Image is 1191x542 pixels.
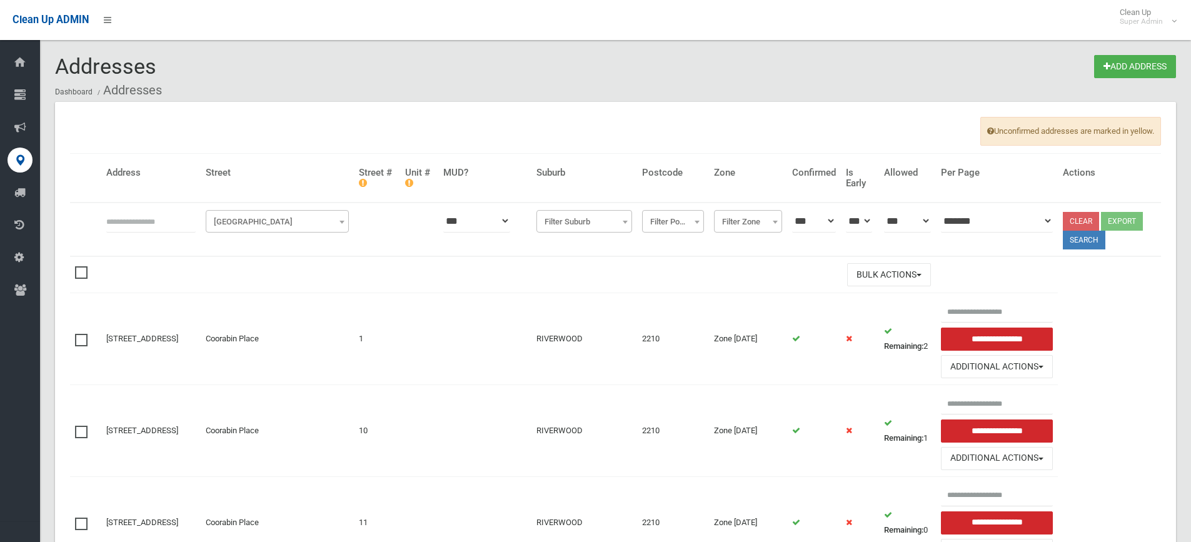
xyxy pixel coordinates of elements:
[106,426,178,435] a: [STREET_ADDRESS]
[536,168,632,178] h4: Suburb
[642,210,704,233] span: Filter Postcode
[443,168,526,178] h4: MUD?
[1063,212,1099,231] a: Clear
[106,518,178,527] a: [STREET_ADDRESS]
[405,168,433,188] h4: Unit #
[354,293,400,385] td: 1
[1120,17,1163,26] small: Super Admin
[846,168,875,188] h4: Is Early
[717,213,779,231] span: Filter Zone
[531,293,637,385] td: RIVERWOOD
[354,385,400,477] td: 10
[879,293,935,385] td: 2
[1113,8,1175,26] span: Clean Up
[1063,231,1105,249] button: Search
[206,168,349,178] h4: Street
[55,54,156,79] span: Addresses
[106,334,178,343] a: [STREET_ADDRESS]
[359,168,395,188] h4: Street #
[637,385,709,477] td: 2210
[941,447,1053,470] button: Additional Actions
[884,341,923,351] strong: Remaining:
[206,210,349,233] span: Filter Street
[709,293,787,385] td: Zone [DATE]
[714,210,782,233] span: Filter Zone
[642,168,704,178] h4: Postcode
[980,117,1161,146] span: Unconfirmed addresses are marked in yellow.
[709,385,787,477] td: Zone [DATE]
[847,263,931,286] button: Bulk Actions
[637,293,709,385] td: 2210
[941,355,1053,378] button: Additional Actions
[645,213,701,231] span: Filter Postcode
[884,525,923,534] strong: Remaining:
[201,385,354,477] td: Coorabin Place
[884,433,923,443] strong: Remaining:
[13,14,89,26] span: Clean Up ADMIN
[540,213,629,231] span: Filter Suburb
[714,168,782,178] h4: Zone
[531,385,637,477] td: RIVERWOOD
[792,168,836,178] h4: Confirmed
[884,168,930,178] h4: Allowed
[879,385,935,477] td: 1
[55,88,93,96] a: Dashboard
[209,213,346,231] span: Filter Street
[1094,55,1176,78] a: Add Address
[94,79,162,102] li: Addresses
[106,168,196,178] h4: Address
[941,168,1053,178] h4: Per Page
[536,210,632,233] span: Filter Suburb
[201,293,354,385] td: Coorabin Place
[1101,212,1143,231] button: Export
[1063,168,1156,178] h4: Actions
